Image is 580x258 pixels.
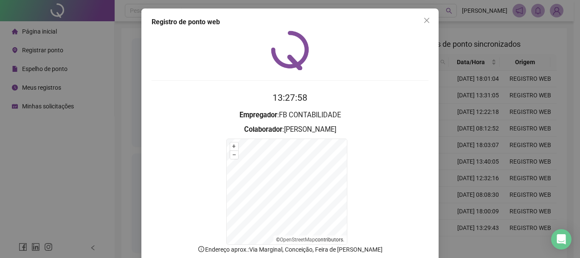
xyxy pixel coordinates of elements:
h3: : [PERSON_NAME] [152,124,428,135]
a: OpenStreetMap [280,237,315,243]
div: Registro de ponto web [152,17,428,27]
strong: Empregador [239,111,277,119]
p: Endereço aprox. : Via Marginal, Conceição, Feira de [PERSON_NAME] [152,245,428,254]
time: 13:27:58 [273,93,307,103]
h3: : FB CONTABILIDADE [152,110,428,121]
span: info-circle [197,245,205,253]
li: © contributors. [276,237,344,243]
button: Close [420,14,434,27]
img: QRPoint [271,31,309,70]
div: Open Intercom Messenger [551,229,572,249]
span: close [423,17,430,24]
strong: Colaborador [244,125,282,133]
button: + [230,142,238,150]
button: – [230,151,238,159]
